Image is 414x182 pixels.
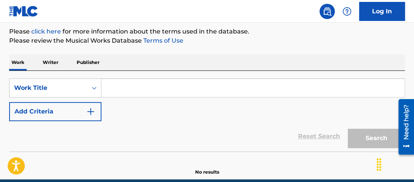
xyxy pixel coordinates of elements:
p: Please for more information about the terms used in the database. [9,27,405,36]
img: 9d2ae6d4665cec9f34b9.svg [86,107,95,116]
iframe: Chat Widget [376,145,414,182]
img: help [342,7,351,16]
a: Log In [359,2,405,21]
div: Kontrollprogram for chat [376,145,414,182]
div: Work Title [14,83,83,93]
p: No results [195,160,219,176]
form: Search Form [9,78,405,152]
p: Please review the Musical Works Database [9,36,405,45]
p: Work [9,54,27,70]
iframe: Resource Center [393,96,414,158]
img: MLC Logo [9,6,39,17]
p: Writer [40,54,61,70]
p: Publisher [74,54,102,70]
div: Dra [373,153,385,176]
button: Add Criteria [9,102,101,121]
img: search [323,7,332,16]
div: Help [339,4,355,19]
a: Terms of Use [142,37,183,44]
a: click here [31,28,61,35]
a: Public Search [319,4,335,19]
